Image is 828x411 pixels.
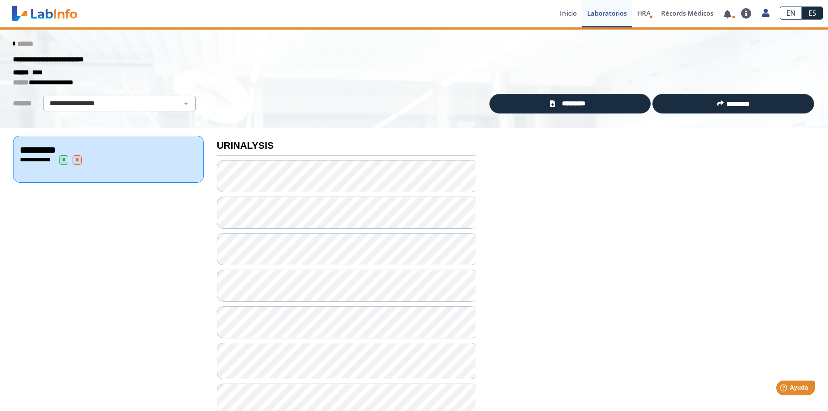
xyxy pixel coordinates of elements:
span: HRA [637,9,651,17]
a: ES [802,7,823,20]
b: URINALYSIS [217,140,274,151]
iframe: Help widget launcher [751,377,818,401]
a: EN [780,7,802,20]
